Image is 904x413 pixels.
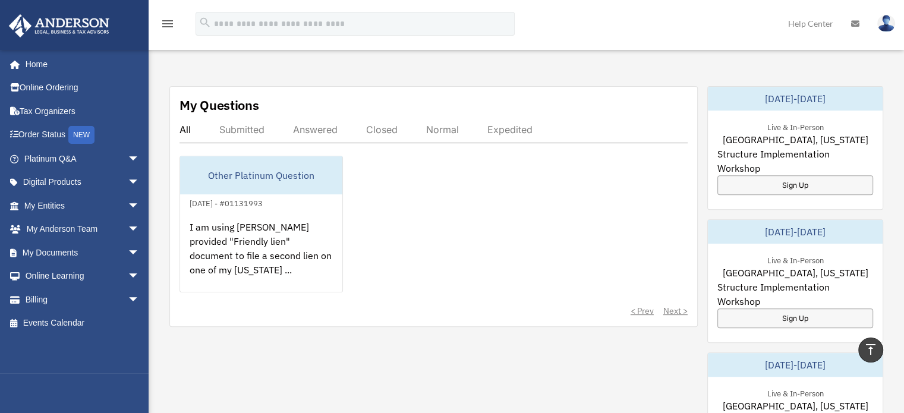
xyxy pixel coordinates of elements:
a: Sign Up [717,308,873,328]
img: Anderson Advisors Platinum Portal [5,14,113,37]
a: My Entitiesarrow_drop_down [8,194,158,217]
span: [GEOGRAPHIC_DATA], [US_STATE] [722,133,868,147]
i: menu [160,17,175,31]
a: menu [160,21,175,31]
div: Live & In-Person [757,120,833,133]
div: Closed [366,124,398,135]
span: Structure Implementation Workshop [717,147,873,175]
div: Answered [293,124,338,135]
a: Online Learningarrow_drop_down [8,264,158,288]
a: Order StatusNEW [8,123,158,147]
span: arrow_drop_down [128,241,152,265]
div: Other Platinum Question [180,156,342,194]
a: My Anderson Teamarrow_drop_down [8,217,158,241]
div: I am using [PERSON_NAME] provided "Friendly lien" document to file a second lien on one of my [US... [180,210,342,303]
div: Live & In-Person [757,253,833,266]
a: My Documentsarrow_drop_down [8,241,158,264]
div: [DATE]-[DATE] [708,220,883,244]
span: arrow_drop_down [128,147,152,171]
span: arrow_drop_down [128,217,152,242]
div: Expedited [487,124,533,135]
img: User Pic [877,15,895,32]
span: arrow_drop_down [128,288,152,312]
a: Events Calendar [8,311,158,335]
a: vertical_align_top [858,338,883,362]
a: Sign Up [717,175,873,195]
a: Billingarrow_drop_down [8,288,158,311]
a: Home [8,52,152,76]
div: Live & In-Person [757,386,833,399]
a: Digital Productsarrow_drop_down [8,171,158,194]
div: [DATE]-[DATE] [708,353,883,377]
span: Structure Implementation Workshop [717,280,873,308]
div: Normal [426,124,459,135]
div: [DATE] - #01131993 [180,196,272,209]
span: [GEOGRAPHIC_DATA], [US_STATE] [722,399,868,413]
span: arrow_drop_down [128,264,152,289]
span: arrow_drop_down [128,194,152,218]
span: [GEOGRAPHIC_DATA], [US_STATE] [722,266,868,280]
a: Other Platinum Question[DATE] - #01131993I am using [PERSON_NAME] provided "Friendly lien" docume... [179,156,343,292]
a: Online Ordering [8,76,158,100]
div: My Questions [179,96,259,114]
i: vertical_align_top [864,342,878,357]
div: [DATE]-[DATE] [708,87,883,111]
span: arrow_drop_down [128,171,152,195]
div: NEW [68,126,95,144]
a: Tax Organizers [8,99,158,123]
div: Submitted [219,124,264,135]
div: All [179,124,191,135]
i: search [199,16,212,29]
a: Platinum Q&Aarrow_drop_down [8,147,158,171]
